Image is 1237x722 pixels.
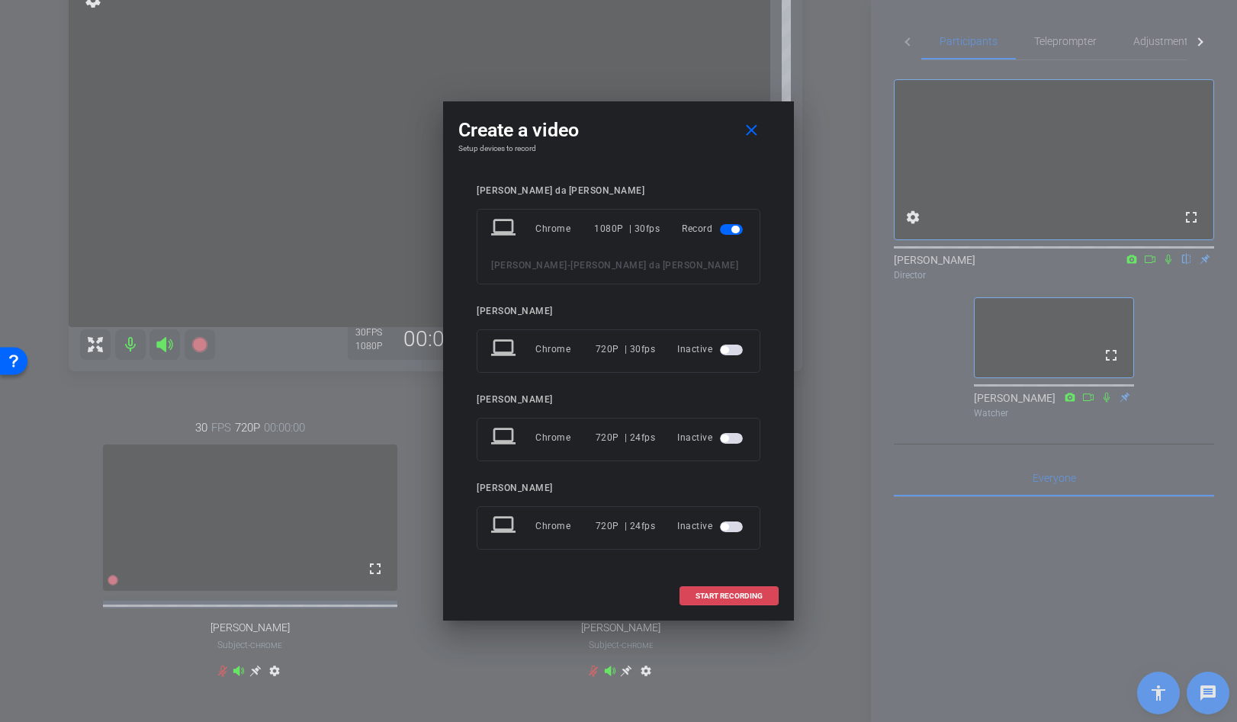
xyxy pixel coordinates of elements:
span: [PERSON_NAME] da [PERSON_NAME] [570,260,738,271]
span: - [567,260,571,271]
button: START RECORDING [680,586,779,605]
div: 1080P | 30fps [594,215,660,242]
div: Create a video [458,117,779,144]
div: Inactive [677,512,746,540]
span: START RECORDING [696,592,763,600]
mat-icon: laptop [491,335,519,363]
div: 720P | 24fps [596,512,656,540]
div: [PERSON_NAME] [477,394,760,406]
div: Chrome [535,215,594,242]
div: Chrome [535,512,596,540]
div: Record [682,215,746,242]
mat-icon: close [742,121,761,140]
mat-icon: laptop [491,424,519,451]
div: 720P | 24fps [596,424,656,451]
div: Inactive [677,335,746,363]
div: Inactive [677,424,746,451]
div: Chrome [535,424,596,451]
div: [PERSON_NAME] da [PERSON_NAME] [477,185,760,197]
div: Chrome [535,335,596,363]
span: [PERSON_NAME] [491,260,567,271]
div: [PERSON_NAME] [477,483,760,494]
div: 720P | 30fps [596,335,656,363]
h4: Setup devices to record [458,144,779,153]
div: [PERSON_NAME] [477,306,760,317]
mat-icon: laptop [491,512,519,540]
mat-icon: laptop [491,215,519,242]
